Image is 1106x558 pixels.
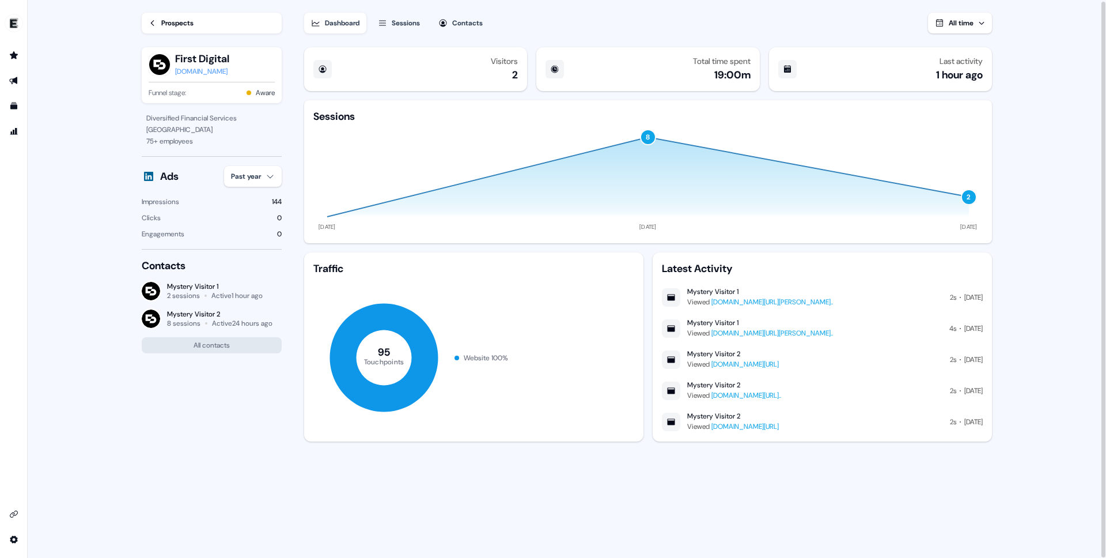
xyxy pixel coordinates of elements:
[940,56,983,66] div: Last activity
[693,56,751,66] div: Total time spent
[142,196,179,208] div: Impressions
[964,385,983,397] div: [DATE]
[711,422,779,431] a: [DOMAIN_NAME][URL]
[142,228,184,240] div: Engagements
[711,391,781,400] a: [DOMAIN_NAME][URL]..
[392,17,420,29] div: Sessions
[5,530,23,549] a: Go to integrations
[687,318,738,327] div: Mystery Visitor 1
[960,223,978,231] tspan: [DATE]
[364,357,404,366] tspan: Touchpoints
[687,349,740,359] div: Mystery Visitor 2
[142,13,282,33] a: Prospects
[319,223,336,231] tspan: [DATE]
[167,310,272,319] div: Mystery Visitor 2
[146,135,277,147] div: 75 + employees
[639,223,657,231] tspan: [DATE]
[687,327,833,339] div: Viewed
[949,323,956,334] div: 4s
[175,52,229,66] button: First Digital
[212,319,272,328] div: Active 24 hours ago
[313,110,355,123] div: Sessions
[711,297,833,307] a: [DOMAIN_NAME][URL][PERSON_NAME]..
[256,87,275,99] button: Aware
[175,66,229,77] a: [DOMAIN_NAME]
[272,196,282,208] div: 144
[142,259,282,273] div: Contacts
[325,17,359,29] div: Dashboard
[431,13,490,33] button: Contacts
[167,291,200,300] div: 2 sessions
[964,323,983,334] div: [DATE]
[936,68,983,82] div: 1 hour ago
[961,188,977,205] button: 2
[687,380,740,390] div: Mystery Visitor 2
[964,354,983,365] div: [DATE]
[687,296,833,308] div: Viewed
[711,360,779,369] a: [DOMAIN_NAME][URL]
[687,390,781,401] div: Viewed
[5,97,23,115] a: Go to templates
[142,212,161,224] div: Clicks
[167,282,263,291] div: Mystery Visitor 1
[304,13,366,33] button: Dashboard
[5,71,23,90] a: Go to outbound experience
[5,505,23,523] a: Go to integrations
[687,359,779,370] div: Viewed
[224,166,282,187] button: Past year
[313,262,634,276] div: Traffic
[5,46,23,65] a: Go to prospects
[167,319,200,328] div: 8 sessions
[160,169,179,183] div: Ads
[491,56,518,66] div: Visitors
[964,292,983,303] div: [DATE]
[950,292,956,303] div: 2s
[714,68,751,82] div: 19:00m
[161,17,194,29] div: Prospects
[452,17,483,29] div: Contacts
[146,124,277,135] div: [GEOGRAPHIC_DATA]
[687,412,740,421] div: Mystery Visitor 2
[711,329,833,338] a: [DOMAIN_NAME][URL][PERSON_NAME]..
[5,122,23,141] a: Go to attribution
[277,212,282,224] div: 0
[371,13,427,33] button: Sessions
[277,228,282,240] div: 0
[378,345,391,359] tspan: 95
[211,291,263,300] div: Active 1 hour ago
[950,416,956,428] div: 2s
[146,112,277,124] div: Diversified Financial Services
[640,129,656,145] button: 8
[950,385,956,397] div: 2s
[950,354,956,365] div: 2s
[512,68,518,82] div: 2
[687,421,779,432] div: Viewed
[464,352,508,364] div: Website 100 %
[928,13,992,33] button: All time
[662,262,983,276] div: Latest Activity
[142,337,282,353] button: All contacts
[149,87,186,99] span: Funnel stage:
[964,416,983,428] div: [DATE]
[949,18,974,28] span: All time
[687,287,738,296] div: Mystery Visitor 1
